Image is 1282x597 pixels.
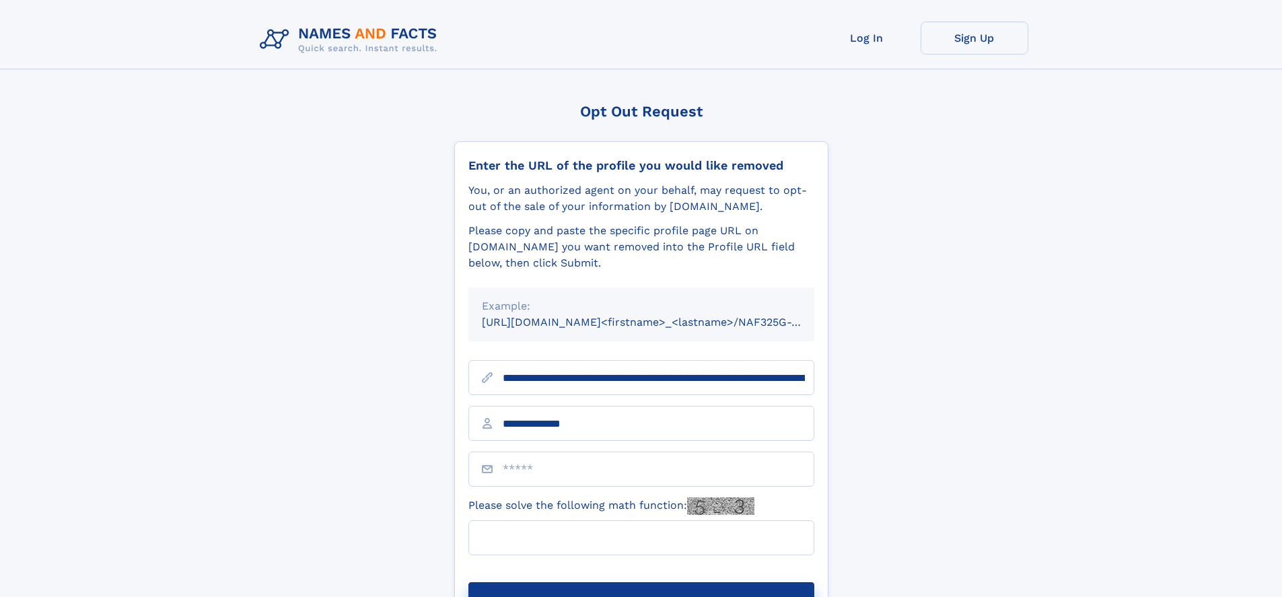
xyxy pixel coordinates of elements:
div: Example: [482,298,801,314]
div: Opt Out Request [454,103,828,120]
div: You, or an authorized agent on your behalf, may request to opt-out of the sale of your informatio... [468,182,814,215]
label: Please solve the following math function: [468,497,754,515]
a: Log In [813,22,921,55]
div: Enter the URL of the profile you would like removed [468,158,814,173]
a: Sign Up [921,22,1028,55]
small: [URL][DOMAIN_NAME]<firstname>_<lastname>/NAF325G-xxxxxxxx [482,316,840,328]
img: Logo Names and Facts [254,22,448,58]
div: Please copy and paste the specific profile page URL on [DOMAIN_NAME] you want removed into the Pr... [468,223,814,271]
